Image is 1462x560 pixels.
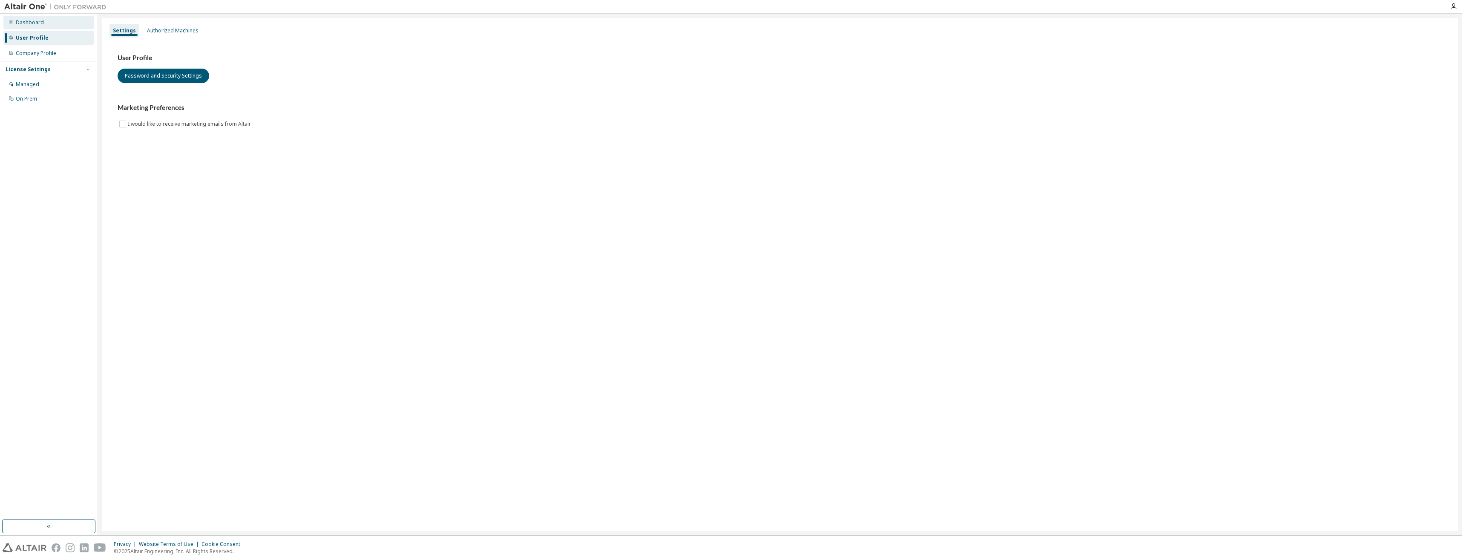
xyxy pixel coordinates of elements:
[66,543,75,552] img: instagram.svg
[16,81,39,88] div: Managed
[80,543,89,552] img: linkedin.svg
[118,54,1442,62] h3: User Profile
[118,104,1442,112] h3: Marketing Preferences
[201,541,245,548] div: Cookie Consent
[94,543,106,552] img: youtube.svg
[113,27,136,34] div: Settings
[16,35,49,41] div: User Profile
[118,69,209,83] button: Password and Security Settings
[4,3,111,11] img: Altair One
[128,119,253,129] label: I would like to receive marketing emails from Altair
[52,543,60,552] img: facebook.svg
[114,541,139,548] div: Privacy
[16,95,37,102] div: On Prem
[114,548,245,555] p: © 2025 Altair Engineering, Inc. All Rights Reserved.
[16,50,56,57] div: Company Profile
[16,19,44,26] div: Dashboard
[6,66,51,73] div: License Settings
[139,541,201,548] div: Website Terms of Use
[3,543,46,552] img: altair_logo.svg
[147,27,199,34] div: Authorized Machines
